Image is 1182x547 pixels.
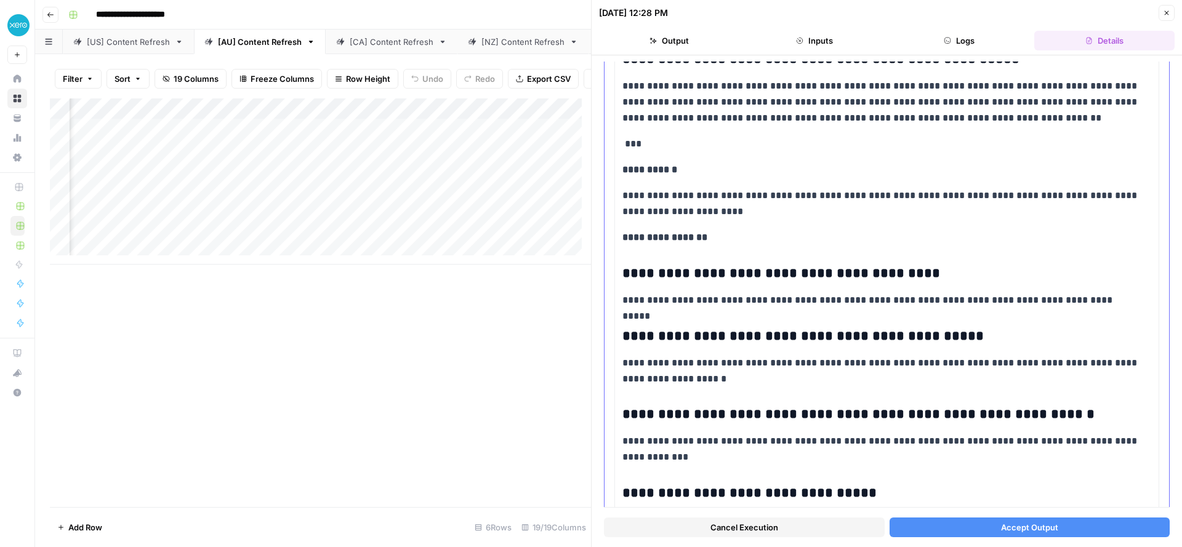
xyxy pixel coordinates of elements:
button: Logs [890,31,1030,50]
button: Export CSV [508,69,579,89]
span: Freeze Columns [251,73,314,85]
button: What's new? [7,363,27,383]
span: Redo [475,73,495,85]
a: AirOps Academy [7,343,27,363]
a: [NZ] Content Refresh [457,30,589,54]
button: Details [1034,31,1175,50]
button: Add Row [50,517,110,537]
div: [US] Content Refresh [87,36,170,48]
button: Redo [456,69,503,89]
button: Help + Support [7,383,27,402]
button: Sort [107,69,150,89]
button: Filter [55,69,102,89]
a: Your Data [7,108,27,128]
span: Add Row [68,521,102,533]
button: Undo [403,69,451,89]
a: [US] Content Refresh [63,30,194,54]
a: [CA] Content Refresh [326,30,457,54]
button: Inputs [744,31,885,50]
button: Row Height [327,69,398,89]
button: Cancel Execution [604,517,885,537]
div: [DATE] 12:28 PM [599,7,668,19]
button: Accept Output [890,517,1170,537]
span: Filter [63,73,82,85]
span: Undo [422,73,443,85]
span: Row Height [346,73,390,85]
span: 19 Columns [174,73,219,85]
span: Export CSV [527,73,571,85]
div: What's new? [8,364,26,382]
div: 6 Rows [470,517,517,537]
span: Sort [115,73,131,85]
button: Freeze Columns [231,69,322,89]
div: [CA] Content Refresh [350,36,433,48]
button: Output [599,31,739,50]
a: Home [7,69,27,89]
img: XeroOps Logo [7,14,30,36]
button: 19 Columns [155,69,227,89]
span: Accept Output [1001,521,1058,533]
div: [AU] Content Refresh [218,36,302,48]
div: 19/19 Columns [517,517,591,537]
button: Workspace: XeroOps [7,10,27,41]
div: [NZ] Content Refresh [481,36,565,48]
a: Browse [7,89,27,108]
span: Cancel Execution [710,521,778,533]
a: Usage [7,128,27,148]
a: Settings [7,148,27,167]
a: [AU] Content Refresh [194,30,326,54]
